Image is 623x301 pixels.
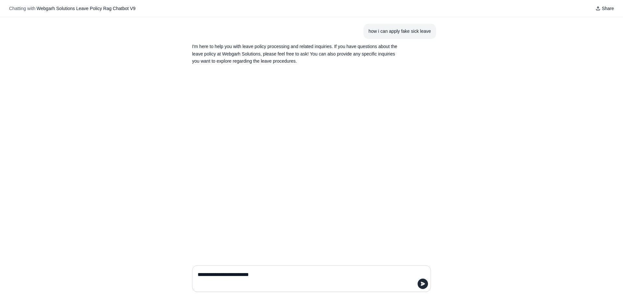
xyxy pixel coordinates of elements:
[6,4,138,13] button: Chatting with Webgarh Solutions Leave Policy Rag Chatbot V9
[187,39,405,69] section: Response
[602,5,614,12] span: Share
[37,6,136,11] span: Webgarh Solutions Leave Policy Rag Chatbot V9
[363,24,436,39] section: User message
[9,5,35,12] span: Chatting with
[369,28,431,35] div: how i can apply fake sick leave
[192,43,400,65] p: I'm here to help you with leave policy processing and related inquiries. If you have questions ab...
[593,4,617,13] button: Share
